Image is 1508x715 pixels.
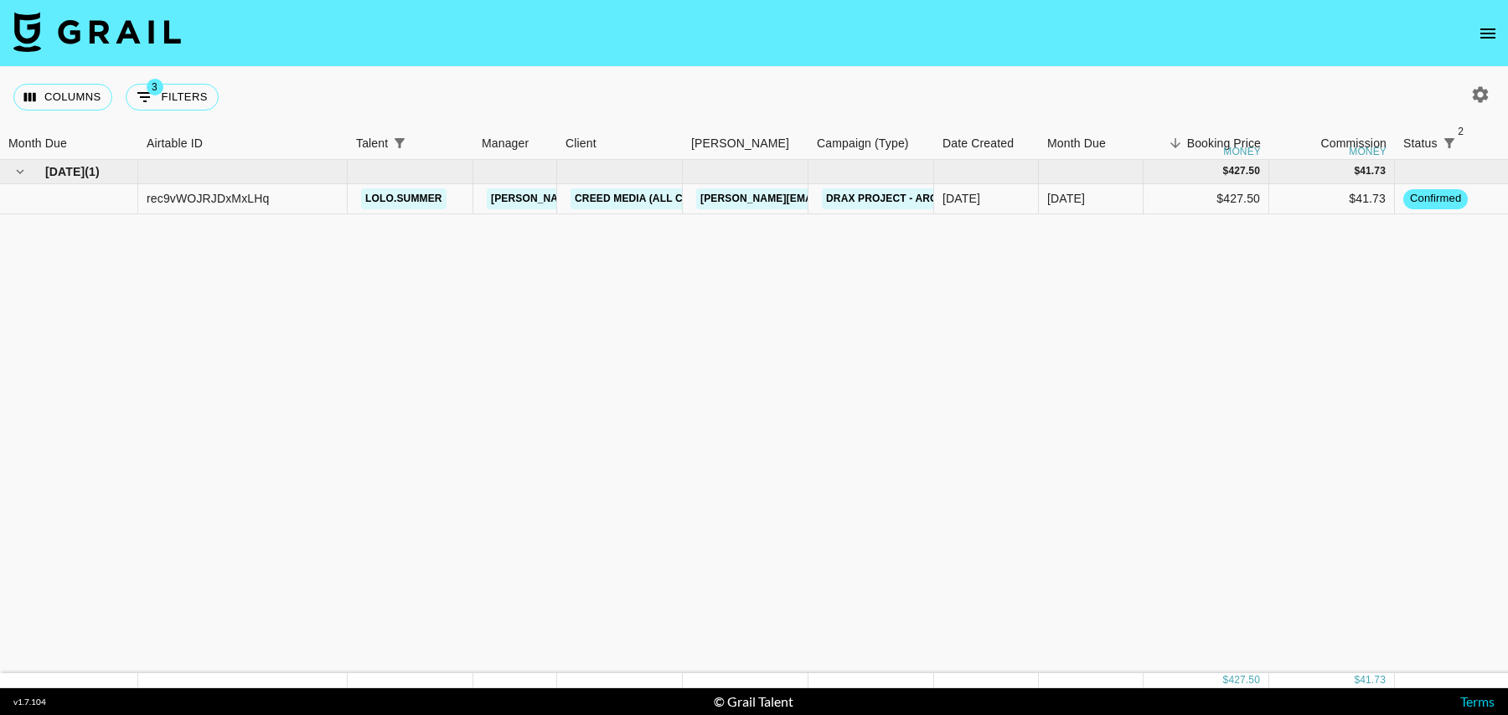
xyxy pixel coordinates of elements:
div: 1 active filter [388,131,411,155]
div: v 1.7.104 [13,697,46,707]
div: Talent [356,127,388,160]
button: Sort [1461,131,1485,155]
div: [PERSON_NAME] [691,127,789,160]
div: $ [1354,673,1360,687]
div: $41.73 [1269,184,1395,214]
div: Commission [1320,127,1387,160]
img: Grail Talent [13,12,181,52]
a: drax project - Around You [822,188,989,209]
div: 41.73 [1360,164,1386,178]
div: © Grail Talent [714,693,793,710]
button: hide children [8,160,32,183]
a: Creed Media (All Campaigns) [571,188,745,209]
a: [PERSON_NAME][EMAIL_ADDRESS][DOMAIN_NAME] [696,188,969,209]
button: Show filters [388,131,411,155]
div: Status [1403,127,1438,160]
div: 427.50 [1228,673,1260,687]
span: 2 [1453,123,1469,140]
div: rec9vWOJRJDxMxLHq [147,190,269,207]
div: $ [1223,164,1229,178]
div: Month Due [1047,127,1106,160]
a: [PERSON_NAME][EMAIL_ADDRESS][DOMAIN_NAME] [487,188,760,209]
span: 3 [147,79,163,95]
div: $427.50 [1144,184,1269,214]
a: lolo.summer [361,188,447,209]
div: money [1349,147,1387,157]
div: 2 active filters [1438,131,1461,155]
div: Talent [348,127,473,160]
div: Airtable ID [138,127,348,160]
div: 427.50 [1228,164,1260,178]
button: open drawer [1471,17,1505,50]
button: Show filters [126,84,219,111]
div: Month Due [1039,127,1144,160]
div: Booking Price [1187,127,1261,160]
div: Client [557,127,683,160]
div: Manager [482,127,529,160]
div: Date Created [934,127,1039,160]
div: $ [1223,673,1229,687]
button: Sort [411,131,435,155]
div: Manager [473,127,557,160]
div: Date Created [942,127,1014,160]
div: Booker [683,127,808,160]
div: Sep '25 [1047,190,1085,207]
div: 41.73 [1360,673,1386,687]
button: Show filters [1438,131,1461,155]
div: Month Due [8,127,67,160]
div: Campaign (Type) [817,127,909,160]
span: [DATE] [45,163,85,180]
div: 25/09/2025 [942,190,980,207]
div: Campaign (Type) [808,127,934,160]
div: money [1223,147,1261,157]
span: confirmed [1403,191,1468,207]
button: Select columns [13,84,112,111]
a: Terms [1460,693,1495,709]
div: $ [1354,164,1360,178]
div: Airtable ID [147,127,203,160]
span: ( 1 ) [85,163,100,180]
button: Sort [1164,131,1187,155]
div: Client [565,127,596,160]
